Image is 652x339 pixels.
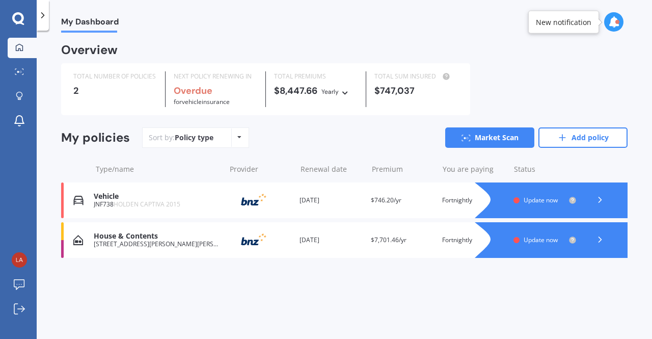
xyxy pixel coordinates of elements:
[12,252,27,268] img: 2f9a87d5fa6cc29f4dd0cb9985469425
[174,71,257,82] div: NEXT POLICY RENEWING IN
[73,195,84,205] img: Vehicle
[514,164,577,174] div: Status
[228,191,279,210] img: BNZ
[301,164,363,174] div: Renewal date
[73,235,83,245] img: House & Contents
[374,86,458,96] div: $747,037
[61,131,130,145] div: My policies
[94,232,220,241] div: House & Contents
[300,195,363,205] div: [DATE]
[524,196,558,204] span: Update now
[443,164,505,174] div: You are paying
[374,71,458,82] div: TOTAL SUM INSURED
[175,133,213,143] div: Policy type
[372,164,434,174] div: Premium
[536,17,591,27] div: New notification
[228,230,279,250] img: BNZ
[96,164,222,174] div: Type/name
[321,87,339,97] div: Yearly
[274,71,358,82] div: TOTAL PREMIUMS
[61,17,119,31] span: My Dashboard
[445,127,534,148] a: Market Scan
[149,133,213,143] div: Sort by:
[94,241,220,248] div: [STREET_ADDRESS][PERSON_NAME][PERSON_NAME]
[274,86,358,97] div: $8,447.66
[73,86,157,96] div: 2
[371,236,406,244] span: $7,701.46/yr
[524,236,558,244] span: Update now
[300,235,363,245] div: [DATE]
[94,201,220,208] div: JNF738
[442,195,505,205] div: Fortnightly
[442,235,505,245] div: Fortnightly
[61,45,118,55] div: Overview
[538,127,628,148] a: Add policy
[73,71,157,82] div: TOTAL NUMBER OF POLICIES
[114,200,180,208] span: HOLDEN CAPTIVA 2015
[230,164,292,174] div: Provider
[94,192,220,201] div: Vehicle
[174,85,212,97] b: Overdue
[174,97,230,106] span: for Vehicle insurance
[371,196,401,204] span: $746.20/yr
